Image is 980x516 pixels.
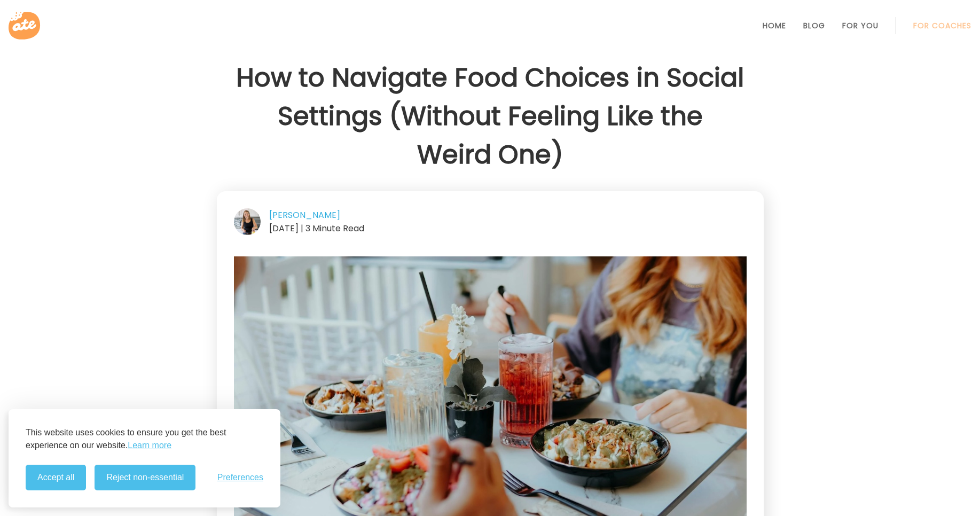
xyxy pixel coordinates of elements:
[217,473,263,482] span: Preferences
[95,465,195,490] button: Reject non-essential
[217,59,764,174] h1: How to Navigate Food Choices in Social Settings (Without Feeling Like the Weird One)
[26,426,263,452] p: This website uses cookies to ensure you get the best experience on our website.
[913,21,971,30] a: For Coaches
[26,465,86,490] button: Accept all cookies
[234,222,747,235] div: [DATE] | 3 Minute Read
[763,21,786,30] a: Home
[217,473,263,482] button: Toggle preferences
[234,208,261,235] img: author-Stacy-Yates.jpg
[269,209,340,222] a: [PERSON_NAME]
[842,21,879,30] a: For You
[128,439,171,452] a: Learn more
[803,21,825,30] a: Blog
